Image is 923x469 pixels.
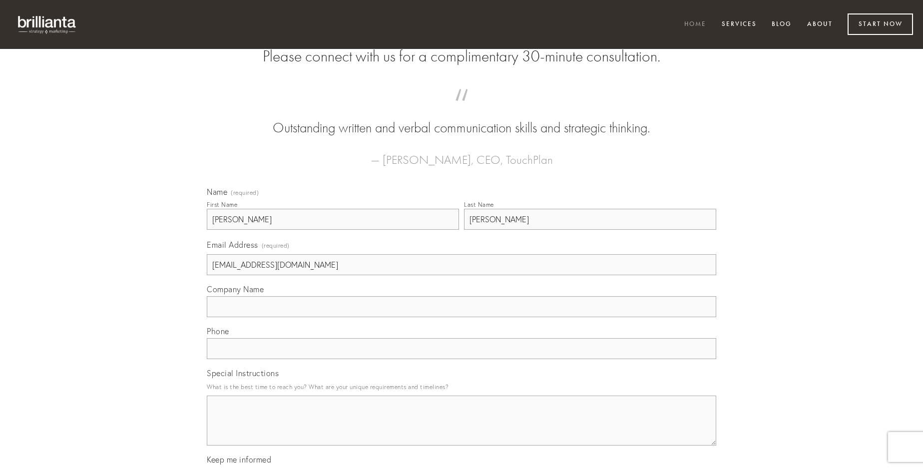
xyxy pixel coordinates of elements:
[207,326,229,336] span: Phone
[207,380,716,394] p: What is the best time to reach you? What are your unique requirements and timelines?
[678,16,713,33] a: Home
[207,187,227,197] span: Name
[848,13,913,35] a: Start Now
[223,138,700,170] figcaption: — [PERSON_NAME], CEO, TouchPlan
[207,284,264,294] span: Company Name
[207,201,237,208] div: First Name
[223,99,700,138] blockquote: Outstanding written and verbal communication skills and strategic thinking.
[715,16,763,33] a: Services
[765,16,798,33] a: Blog
[223,99,700,118] span: “
[207,240,258,250] span: Email Address
[207,47,716,66] h2: Please connect with us for a complimentary 30-minute consultation.
[231,190,259,196] span: (required)
[801,16,839,33] a: About
[207,368,279,378] span: Special Instructions
[207,455,271,465] span: Keep me informed
[10,10,85,39] img: brillianta - research, strategy, marketing
[464,201,494,208] div: Last Name
[262,239,290,252] span: (required)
